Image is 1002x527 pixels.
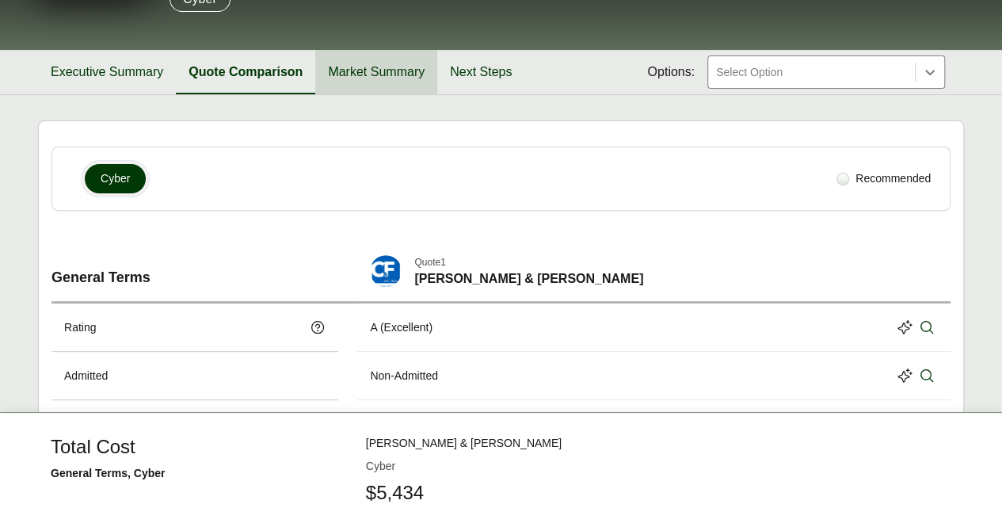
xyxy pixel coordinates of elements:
[370,368,438,384] div: Non-Admitted
[370,319,432,336] div: A (Excellent)
[64,368,108,384] p: Admitted
[85,164,146,193] button: Cyber
[64,416,113,433] p: Total Cost
[64,319,96,336] p: Rating
[370,464,425,481] div: $1,000,000
[647,63,695,82] span: Options:
[830,164,937,193] div: Recommended
[414,255,643,269] span: Quote 1
[370,416,404,433] div: $5,434
[51,242,338,301] div: General Terms
[38,50,176,94] button: Executive Summary
[101,170,130,187] span: Cyber
[414,269,643,288] span: [PERSON_NAME] & [PERSON_NAME]
[437,50,524,94] button: Next Steps
[315,50,437,94] button: Market Summary
[176,50,315,94] button: Quote Comparison
[64,464,225,481] p: Maximum Policy Aggregate Limit
[370,255,402,287] img: Crum & Forster-Logo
